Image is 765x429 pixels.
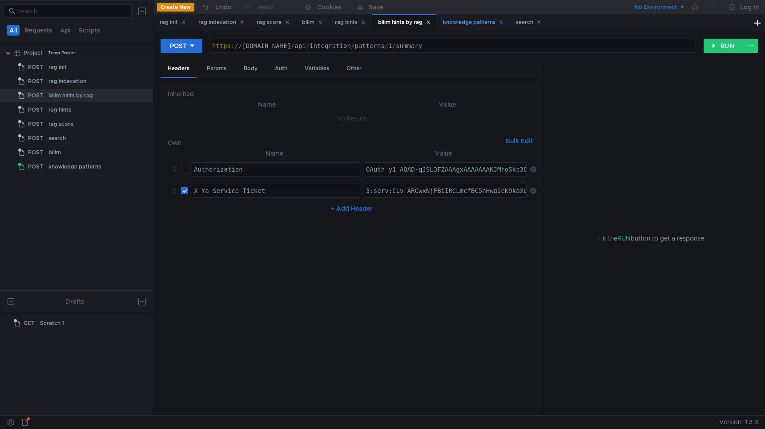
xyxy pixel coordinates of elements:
button: Undo [194,0,238,14]
span: POST [28,132,43,145]
div: knowledge patterns [48,160,101,173]
button: Scripts [76,25,103,36]
div: search [48,132,66,145]
div: Other [339,60,369,77]
div: Log In [740,2,759,12]
div: Temp Project [48,46,76,60]
div: Save [369,4,383,10]
div: rag hints [335,18,366,27]
div: Cookies [317,2,342,12]
th: Value [359,99,536,110]
span: POST [28,103,43,116]
div: Auth [268,60,294,77]
div: Drafts [65,296,84,307]
div: bilim [302,18,322,27]
div: Variables [298,60,336,77]
span: POST [28,117,43,131]
th: Value [360,148,527,159]
span: RUN [617,234,631,242]
div: bilim hints by rag [378,18,431,27]
button: Api [57,25,73,36]
button: All [7,25,20,36]
nz-embed-empty: No Results [336,114,368,122]
div: rag score [257,18,290,27]
div: search [516,18,541,27]
span: GET [24,317,35,330]
span: Version: 1.3.3 [719,416,758,429]
h6: Inherited [168,88,536,99]
th: Name [175,99,359,110]
div: Scratch 1 [40,317,64,330]
div: No Environment [635,3,677,12]
button: Bulk Edit [502,136,536,146]
div: bilim hints by rag [48,89,93,102]
span: POST [28,89,43,102]
input: Search... [17,6,126,16]
div: rag score [48,117,73,131]
div: rag init [160,18,186,27]
button: POST [161,39,202,53]
button: RUN [704,39,743,53]
div: POST [170,41,187,51]
th: Name [188,148,361,159]
div: Project [24,46,43,60]
div: Headers [161,60,197,78]
div: knowledge patterns [443,18,503,27]
div: Body [237,60,265,77]
span: POST [28,160,43,173]
span: Hit the button to get a response [598,233,704,243]
button: Redo [238,0,280,14]
button: Requests [22,25,55,36]
div: rag indexation [48,75,86,88]
span: POST [28,60,43,74]
div: Redo [258,2,274,12]
span: POST [28,75,43,88]
div: Params [200,60,234,77]
div: rag indexation [198,18,244,27]
div: bilim [48,146,61,159]
div: rag hints [48,103,71,116]
span: POST [28,146,43,159]
button: Create New [157,3,194,12]
div: rag init [48,60,67,74]
h6: Own [168,137,502,148]
div: Undo [215,2,232,12]
button: + Add Header [327,203,376,214]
